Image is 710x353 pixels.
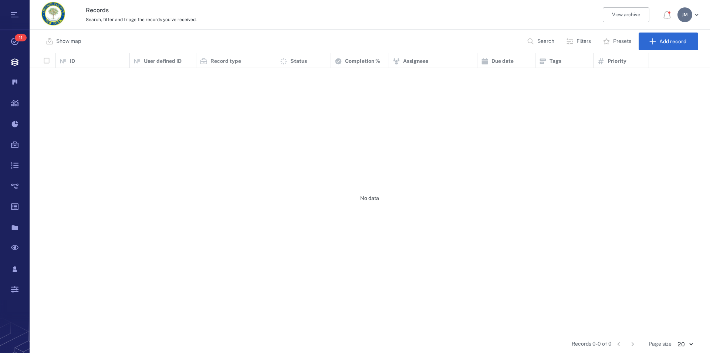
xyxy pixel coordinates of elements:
[598,33,637,50] button: Presets
[345,58,380,65] p: Completion %
[70,58,75,65] p: ID
[403,58,428,65] p: Assignees
[144,58,182,65] p: User defined ID
[572,340,612,348] span: Records 0-0 of 0
[15,34,27,41] span: 11
[562,33,597,50] button: Filters
[608,58,626,65] p: Priority
[649,340,672,348] span: Page size
[603,7,649,22] button: View archive
[290,58,307,65] p: Status
[612,338,640,350] nav: pagination navigation
[210,58,241,65] p: Record type
[41,2,65,26] img: Orange County Planning Department logo
[56,38,81,45] p: Show map
[550,58,561,65] p: Tags
[577,38,591,45] p: Filters
[30,68,710,329] div: No data
[613,38,631,45] p: Presets
[86,6,489,15] h3: Records
[41,2,65,28] a: Go home
[491,58,514,65] p: Due date
[677,7,701,22] button: JM
[523,33,560,50] button: Search
[677,7,692,22] div: J M
[537,38,554,45] p: Search
[41,33,87,50] button: Show map
[672,340,698,349] div: 20
[639,33,698,50] button: Add record
[86,17,197,22] span: Search, filter and triage the records you've received.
